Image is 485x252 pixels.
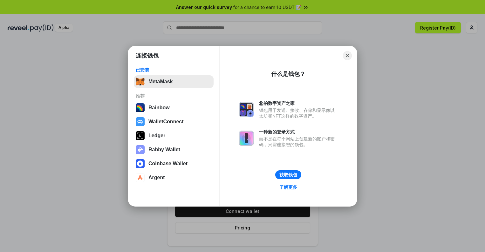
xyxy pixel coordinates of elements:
div: Rainbow [148,105,170,111]
div: WalletConnect [148,119,184,125]
div: 您的数字资产之家 [259,100,338,106]
button: Argent [134,171,214,184]
div: 一种新的登录方式 [259,129,338,135]
div: 已安装 [136,67,212,73]
img: svg+xml,%3Csvg%20fill%3D%22none%22%20height%3D%2233%22%20viewBox%3D%220%200%2035%2033%22%20width%... [136,77,145,86]
div: 什么是钱包？ [271,70,305,78]
img: svg+xml,%3Csvg%20width%3D%2228%22%20height%3D%2228%22%20viewBox%3D%220%200%2028%2028%22%20fill%3D... [136,117,145,126]
img: svg+xml,%3Csvg%20xmlns%3D%22http%3A%2F%2Fwww.w3.org%2F2000%2Fsvg%22%20width%3D%2228%22%20height%3... [136,131,145,140]
button: 获取钱包 [275,170,301,179]
img: svg+xml,%3Csvg%20xmlns%3D%22http%3A%2F%2Fwww.w3.org%2F2000%2Fsvg%22%20fill%3D%22none%22%20viewBox... [136,145,145,154]
img: svg+xml,%3Csvg%20width%3D%22120%22%20height%3D%22120%22%20viewBox%3D%220%200%20120%20120%22%20fil... [136,103,145,112]
img: svg+xml,%3Csvg%20width%3D%2228%22%20height%3D%2228%22%20viewBox%3D%220%200%2028%2028%22%20fill%3D... [136,159,145,168]
button: Coinbase Wallet [134,157,214,170]
h1: 连接钱包 [136,52,159,59]
div: Coinbase Wallet [148,161,188,167]
div: 了解更多 [279,184,297,190]
button: Rainbow [134,101,214,114]
div: 推荐 [136,93,212,99]
button: Ledger [134,129,214,142]
div: Ledger [148,133,165,139]
img: svg+xml,%3Csvg%20xmlns%3D%22http%3A%2F%2Fwww.w3.org%2F2000%2Fsvg%22%20fill%3D%22none%22%20viewBox... [239,102,254,117]
div: 获取钱包 [279,172,297,178]
div: 而不是在每个网站上创建新的账户和密码，只需连接您的钱包。 [259,136,338,147]
button: WalletConnect [134,115,214,128]
button: Rabby Wallet [134,143,214,156]
button: MetaMask [134,75,214,88]
div: 钱包用于发送、接收、存储和显示像以太坊和NFT这样的数字资产。 [259,107,338,119]
button: Close [343,51,352,60]
div: Argent [148,175,165,180]
a: 了解更多 [276,183,301,191]
img: svg+xml,%3Csvg%20xmlns%3D%22http%3A%2F%2Fwww.w3.org%2F2000%2Fsvg%22%20fill%3D%22none%22%20viewBox... [239,131,254,146]
img: svg+xml,%3Csvg%20width%3D%2228%22%20height%3D%2228%22%20viewBox%3D%220%200%2028%2028%22%20fill%3D... [136,173,145,182]
div: MetaMask [148,79,173,85]
div: Rabby Wallet [148,147,180,153]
